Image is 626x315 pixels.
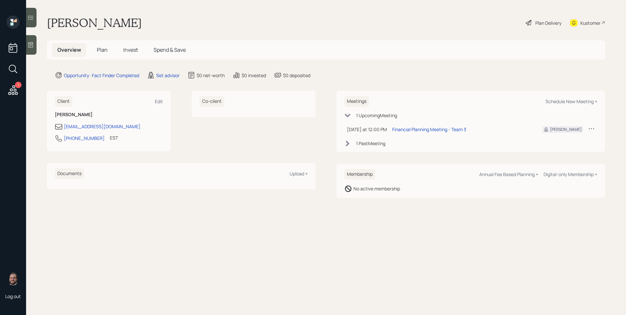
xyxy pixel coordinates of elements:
div: Edit [155,98,163,104]
div: [PERSON_NAME] [550,127,582,132]
div: Opportunity · Fact Finder Completed [64,72,139,79]
span: Overview [57,46,81,53]
div: Schedule New Meeting + [545,98,597,104]
h1: [PERSON_NAME] [47,16,142,30]
div: Kustomer [580,20,601,26]
div: $0 invested [242,72,266,79]
span: Invest [123,46,138,53]
h6: Documents [55,168,84,179]
div: No active membership [353,185,400,192]
span: Plan [97,46,108,53]
div: 1 Past Meeting [356,140,385,147]
div: Financial Planning Meeting - Team 3 [392,126,466,133]
h6: Meetings [344,96,369,107]
img: james-distasi-headshot.png [7,272,20,285]
div: 1 Upcoming Meeting [356,112,397,119]
div: [DATE] at 12:00 PM [347,126,387,133]
h6: Client [55,96,72,107]
h6: [PERSON_NAME] [55,112,163,117]
div: 1 [15,82,22,88]
div: Log out [5,293,21,299]
h6: Co-client [200,96,224,107]
div: $0 net-worth [197,72,225,79]
div: EST [110,134,118,141]
div: Annual Fee Based Planning + [479,171,538,177]
div: Upload + [290,171,308,177]
div: [EMAIL_ADDRESS][DOMAIN_NAME] [64,123,141,130]
h6: Membership [344,169,375,180]
div: Digital-only Membership + [544,171,597,177]
span: Spend & Save [154,46,186,53]
div: Set advisor [156,72,180,79]
div: $0 deposited [283,72,310,79]
div: Plan Delivery [535,20,561,26]
div: [PHONE_NUMBER] [64,135,105,142]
